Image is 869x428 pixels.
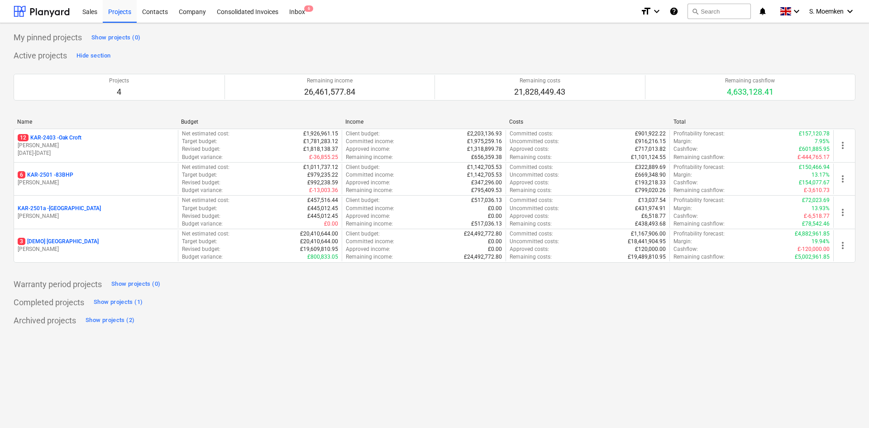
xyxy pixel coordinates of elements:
p: Approved income : [346,179,390,187]
p: £19,489,810.95 [628,253,666,261]
p: 13.17% [812,171,830,179]
div: Name [17,119,174,125]
p: £445,012.45 [307,205,338,212]
p: £438,493.68 [635,220,666,228]
p: Committed income : [346,171,394,179]
div: Budget [181,119,338,125]
p: Uncommitted costs : [510,138,559,145]
p: 13.93% [812,205,830,212]
p: [DATE] - [DATE] [18,149,174,157]
p: Approved costs : [510,145,549,153]
p: Approved income : [346,145,390,153]
span: more_vert [837,140,848,151]
p: 7.95% [815,138,830,145]
div: 12KAR-2403 -Oak Croft[PERSON_NAME][DATE]-[DATE] [18,134,174,157]
p: Margin : [673,238,692,245]
div: Show projects (0) [91,33,140,43]
p: [PERSON_NAME] [18,179,174,187]
p: Margin : [673,205,692,212]
div: Income [345,119,502,125]
p: Target budget : [182,205,217,212]
p: £1,142,705.53 [467,171,502,179]
p: Revised budget : [182,212,220,220]
p: £656,359.38 [471,154,502,161]
p: £1,167,906.00 [631,230,666,238]
div: Show projects (1) [94,297,143,308]
p: £157,120.78 [799,130,830,138]
p: [PERSON_NAME] [18,142,174,149]
p: £-6,518.77 [804,212,830,220]
p: Target budget : [182,138,217,145]
p: £2,203,136.93 [467,130,502,138]
button: Search [688,4,751,19]
span: more_vert [837,173,848,184]
p: £717,013.82 [635,145,666,153]
p: Client budget : [346,130,380,138]
p: £-13,003.36 [309,187,338,194]
p: £24,492,772.80 [464,230,502,238]
p: Revised budget : [182,245,220,253]
p: £901,922.22 [635,130,666,138]
p: Profitability forecast : [673,230,725,238]
p: Committed costs : [510,197,553,204]
p: Committed costs : [510,230,553,238]
div: Hide section [76,51,110,61]
p: £0.00 [488,205,502,212]
p: My pinned projects [14,32,82,43]
p: Projects [109,77,129,85]
i: format_size [640,6,651,17]
button: Show projects (0) [89,30,143,45]
p: Revised budget : [182,145,220,153]
p: Remaining costs : [510,253,552,261]
p: Committed costs : [510,164,553,171]
p: £78,542.46 [802,220,830,228]
p: Remaining income : [346,220,393,228]
p: Active projects [14,50,67,61]
p: £431,974.91 [635,205,666,212]
iframe: Chat Widget [824,385,869,428]
p: £601,885.95 [799,145,830,153]
p: £445,012.45 [307,212,338,220]
p: £1,818,138.37 [303,145,338,153]
p: £0.00 [488,212,502,220]
p: £-36,855.25 [309,154,338,161]
i: keyboard_arrow_down [845,6,855,17]
p: Budget variance : [182,220,223,228]
p: £322,889.69 [635,164,666,171]
p: KAR-2501 - 83BHP [18,171,73,179]
p: £795,409.53 [471,187,502,194]
p: Remaining income : [346,253,393,261]
span: 6 [304,5,313,12]
p: Remaining cashflow : [673,220,725,228]
p: Uncommitted costs : [510,205,559,212]
div: 6KAR-2501 -83BHP[PERSON_NAME] [18,171,174,187]
p: £1,975,259.16 [467,138,502,145]
p: £72,023.69 [802,197,830,204]
p: Revised budget : [182,179,220,187]
p: Committed income : [346,205,394,212]
p: Remaining costs [514,77,565,85]
p: Cashflow : [673,245,698,253]
p: Uncommitted costs : [510,171,559,179]
p: [PERSON_NAME] [18,212,174,220]
p: £154,077.67 [799,179,830,187]
p: Approved income : [346,245,390,253]
p: 19.94% [812,238,830,245]
p: Remaining income : [346,187,393,194]
button: Show projects (2) [83,313,137,328]
p: Client budget : [346,164,380,171]
p: Remaining income [304,77,355,85]
p: £992,238.59 [307,179,338,187]
div: Show projects (0) [111,279,160,289]
p: £1,101,124.55 [631,154,666,161]
p: 4,633,128.41 [725,87,775,97]
i: Knowledge base [669,6,678,17]
button: Show projects (1) [91,295,145,310]
p: Completed projects [14,297,84,308]
p: Approved costs : [510,245,549,253]
p: 21,828,449.43 [514,87,565,97]
p: Archived projects [14,315,76,326]
p: Budget variance : [182,187,223,194]
span: search [692,8,699,15]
